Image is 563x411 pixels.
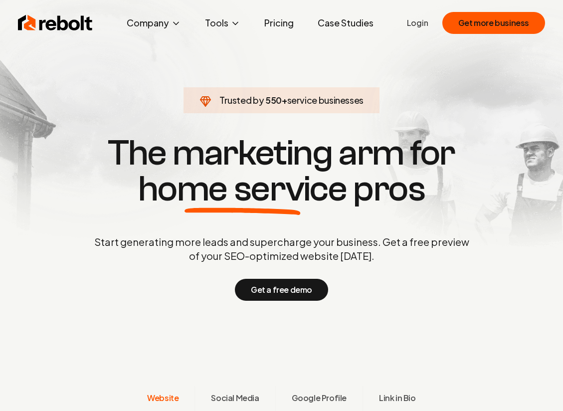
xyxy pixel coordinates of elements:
[147,392,179,404] span: Website
[256,13,302,33] a: Pricing
[407,17,428,29] a: Login
[18,13,93,33] img: Rebolt Logo
[265,93,282,107] span: 550
[292,392,347,404] span: Google Profile
[287,94,364,106] span: service businesses
[211,392,259,404] span: Social Media
[219,94,264,106] span: Trusted by
[42,135,521,207] h1: The marketing arm for pros
[310,13,381,33] a: Case Studies
[119,13,189,33] button: Company
[442,12,545,34] button: Get more business
[197,13,248,33] button: Tools
[379,392,416,404] span: Link in Bio
[282,94,287,106] span: +
[235,279,328,301] button: Get a free demo
[92,235,471,263] p: Start generating more leads and supercharge your business. Get a free preview of your SEO-optimiz...
[138,171,347,207] span: home service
